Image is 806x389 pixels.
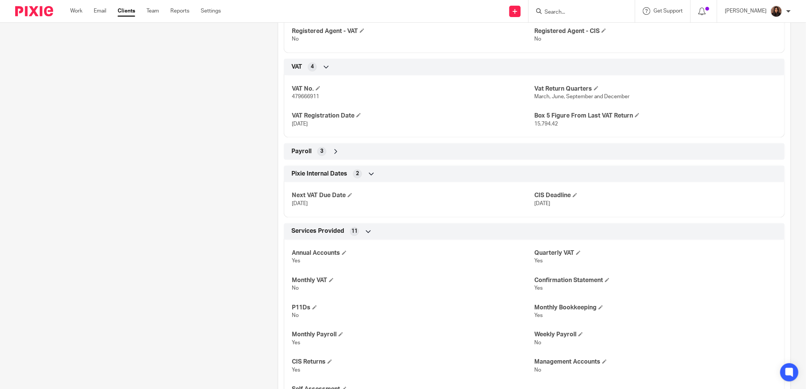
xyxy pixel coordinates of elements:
[94,7,106,15] a: Email
[311,63,314,71] span: 4
[292,201,308,207] span: [DATE]
[356,170,359,178] span: 2
[534,201,550,207] span: [DATE]
[534,331,777,339] h4: Weekly Payroll
[534,313,543,318] span: Yes
[534,121,558,127] span: 15,794.42
[292,112,534,120] h4: VAT Registration Date
[320,148,323,155] span: 3
[534,340,541,346] span: No
[725,7,767,15] p: [PERSON_NAME]
[292,331,534,339] h4: Monthly Payroll
[292,368,300,373] span: Yes
[534,94,630,99] span: March, June, September and December
[292,85,534,93] h4: VAT No.
[534,304,777,312] h4: Monthly Bookkeeping
[70,7,82,15] a: Work
[291,170,347,178] span: Pixie Internal Dates
[534,259,543,264] span: Yes
[118,7,135,15] a: Clients
[292,358,534,366] h4: CIS Returns
[770,5,782,17] img: Headshot.jpg
[351,228,357,235] span: 11
[534,192,777,200] h4: CIS Deadline
[292,286,299,291] span: No
[292,249,534,257] h4: Annual Accounts
[653,8,683,14] span: Get Support
[534,368,541,373] span: No
[534,27,777,35] h4: Registered Agent - CIS
[201,7,221,15] a: Settings
[534,358,777,366] h4: Management Accounts
[292,259,300,264] span: Yes
[15,6,53,16] img: Pixie
[534,36,541,42] span: No
[291,227,344,235] span: Services Provided
[534,249,777,257] h4: Quarterly VAT
[291,148,312,156] span: Payroll
[292,94,319,99] span: 479666911
[292,27,534,35] h4: Registered Agent - VAT
[534,112,777,120] h4: Box 5 Figure From Last VAT Return
[292,192,534,200] h4: Next VAT Due Date
[292,36,299,42] span: No
[146,7,159,15] a: Team
[292,304,534,312] h4: P11Ds
[292,340,300,346] span: Yes
[534,286,543,291] span: Yes
[534,277,777,285] h4: Confirmation Statement
[292,277,534,285] h4: Monthly VAT
[292,121,308,127] span: [DATE]
[292,313,299,318] span: No
[534,85,777,93] h4: Vat Return Quarters
[170,7,189,15] a: Reports
[291,63,302,71] span: VAT
[544,9,612,16] input: Search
